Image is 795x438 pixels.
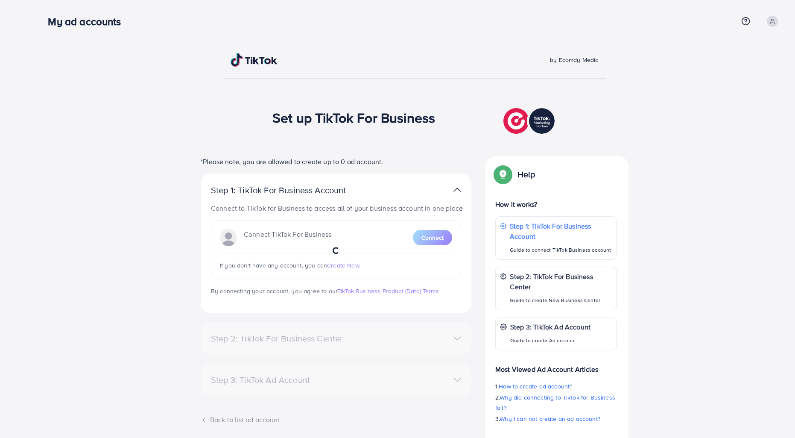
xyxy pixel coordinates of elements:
p: Guide to create New Business Center [510,295,612,306]
img: TikTok [231,53,278,67]
div: Back to list ad account [201,415,471,425]
p: Most Viewed Ad Account Articles [495,357,617,374]
p: 3. [495,414,617,424]
img: Popup guide [495,167,511,182]
h3: My ad accounts [48,15,128,28]
p: Step 2: TikTok For Business Center [510,271,612,292]
p: How it works? [495,199,617,209]
p: Step 3: TikTok Ad Account [510,322,590,332]
span: How to create ad account? [499,382,572,391]
span: by Ecomdy Media [550,56,599,64]
p: Help [517,169,535,179]
img: TikTok partner [453,184,461,196]
p: Guide to create Ad account [510,335,590,346]
p: 1. [495,381,617,391]
span: Why I can not create an ad account? [500,414,600,423]
img: TikTok partner [503,106,557,136]
p: Step 1: TikTok For Business Account [211,185,373,195]
span: Why did connecting to TikTok for Business fail? [495,393,615,412]
p: *Please note, you are allowed to create up to 0 ad account. [201,156,471,167]
p: 2. [495,392,617,413]
h1: Set up TikTok For Business [272,109,435,126]
p: Step 1: TikTok For Business Account [510,221,612,241]
p: Guide to connect TikTok Business account [510,245,612,255]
